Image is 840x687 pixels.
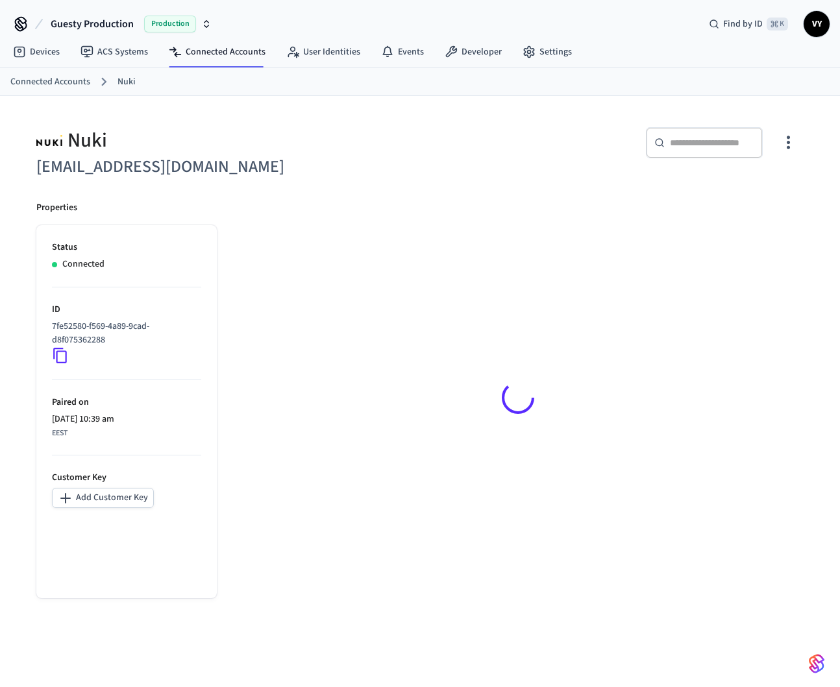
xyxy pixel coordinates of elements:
[36,201,77,215] p: Properties
[698,12,798,36] div: Find by ID⌘ K
[52,396,201,409] p: Paired on
[52,320,196,347] p: 7fe52580-f569-4a89-9cad-d8f075362288
[51,16,134,32] span: Guesty Production
[3,40,70,64] a: Devices
[36,127,412,154] div: Nuki
[804,11,830,37] button: VY
[70,40,158,64] a: ACS Systems
[434,40,512,64] a: Developer
[10,75,90,89] a: Connected Accounts
[723,18,763,30] span: Find by ID
[158,40,276,64] a: Connected Accounts
[512,40,582,64] a: Settings
[144,16,196,32] span: Production
[767,18,788,30] span: ⌘ K
[805,12,828,36] span: VY
[276,40,371,64] a: User Identities
[62,258,105,271] p: Connected
[52,241,201,254] p: Status
[117,75,136,89] a: Nuki
[52,471,201,485] p: Customer Key
[371,40,434,64] a: Events
[52,428,68,439] span: EEST
[52,303,201,317] p: ID
[809,653,824,674] img: SeamLogoGradient.69752ec5.svg
[36,127,62,154] img: Nuki Logo, Square
[36,154,412,180] h6: [EMAIL_ADDRESS][DOMAIN_NAME]
[52,413,114,439] div: Europe/Kiev
[52,413,114,426] span: [DATE] 10:39 am
[52,488,154,508] button: Add Customer Key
